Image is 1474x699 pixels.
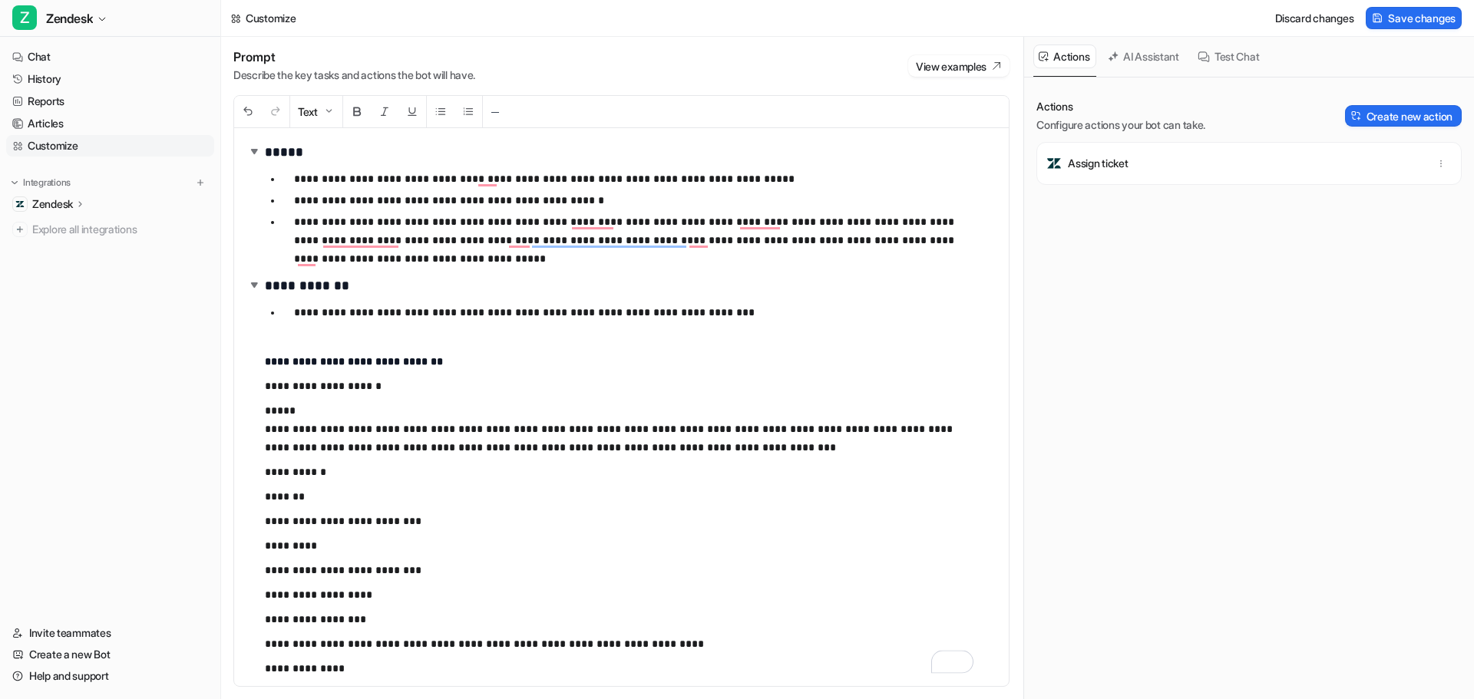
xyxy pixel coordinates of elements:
span: Z [12,5,37,30]
p: Actions [1036,99,1205,114]
a: Invite teammates [6,622,214,644]
button: Redo [262,96,289,127]
button: View examples [908,55,1010,77]
img: expand-arrow.svg [246,143,262,159]
p: Describe the key tasks and actions the bot will have. [233,68,475,83]
img: Undo [242,105,254,117]
a: Reports [6,91,214,112]
img: Assign ticket icon [1046,156,1062,171]
button: ─ [483,96,507,127]
button: AI Assistant [1102,45,1186,68]
a: Articles [6,113,214,134]
img: Zendesk [15,199,25,209]
button: Save changes [1366,7,1462,29]
button: Undo [234,96,262,127]
img: Bold [351,105,363,117]
img: expand menu [9,177,20,188]
span: Save changes [1388,10,1456,26]
button: Discard changes [1269,7,1360,29]
img: Ordered List [462,105,474,117]
img: expand-arrow.svg [246,277,262,292]
p: Configure actions your bot can take. [1036,117,1205,133]
button: Actions [1033,45,1096,68]
button: Integrations [6,175,75,190]
p: Zendesk [32,196,73,212]
a: History [6,68,214,90]
span: Zendesk [46,8,93,29]
img: Italic [378,105,391,117]
a: Explore all integrations [6,219,214,240]
button: Underline [398,96,426,127]
button: Text [290,96,342,127]
button: Bold [343,96,371,127]
img: Unordered List [435,105,447,117]
button: Italic [371,96,398,127]
p: Assign ticket [1068,156,1128,171]
h1: Prompt [233,49,475,64]
img: Create action [1351,110,1362,121]
button: Test Chat [1192,45,1266,68]
img: Dropdown Down Arrow [322,105,335,117]
p: Integrations [23,176,71,189]
img: menu_add.svg [195,177,206,188]
img: explore all integrations [12,222,28,237]
a: Customize [6,135,214,157]
div: To enrich screen reader interactions, please activate Accessibility in Grammarly extension settings [234,128,1009,686]
img: Redo [269,105,282,117]
button: Create new action [1345,105,1462,127]
button: Ordered List [454,96,482,127]
button: Unordered List [427,96,454,127]
span: Explore all integrations [32,217,208,242]
a: Chat [6,46,214,68]
img: Underline [406,105,418,117]
div: Customize [246,10,296,26]
a: Help and support [6,665,214,687]
a: Create a new Bot [6,644,214,665]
